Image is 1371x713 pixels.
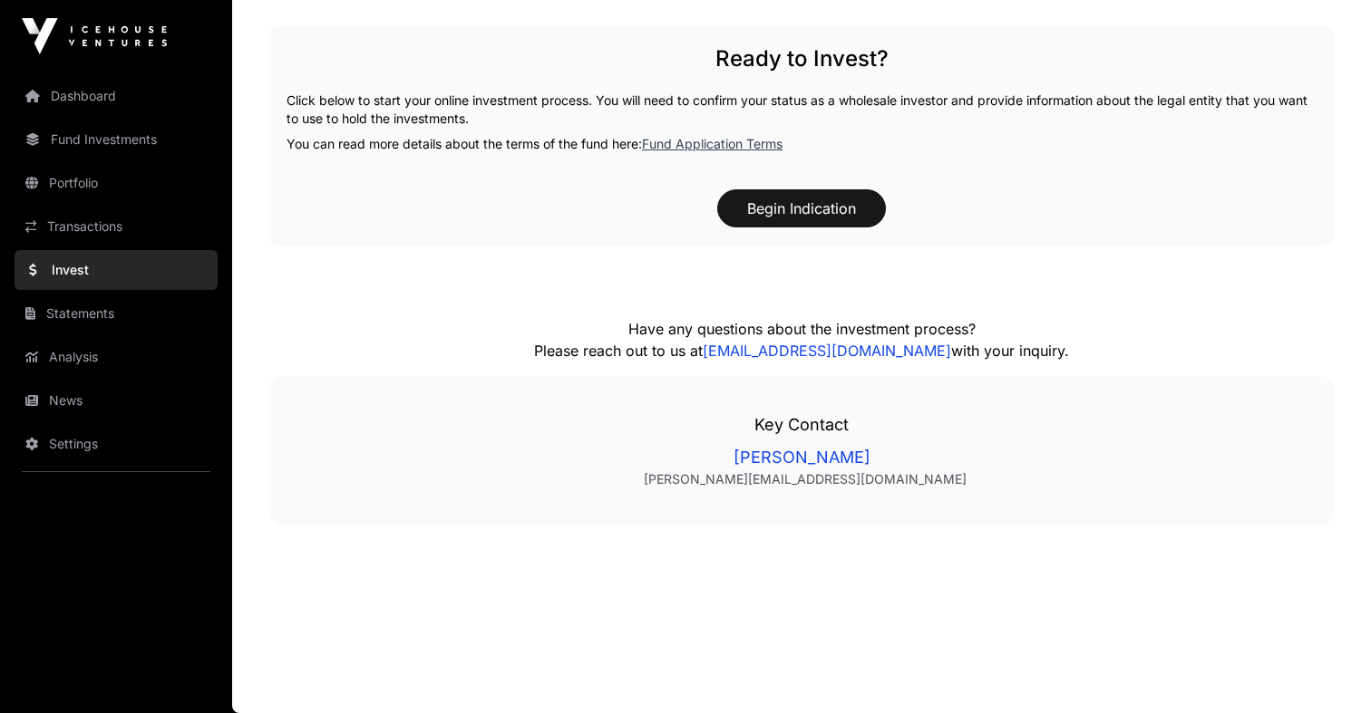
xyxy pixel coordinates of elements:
[703,342,951,360] a: [EMAIL_ADDRESS][DOMAIN_NAME]
[312,470,1298,488] a: [PERSON_NAME][EMAIL_ADDRESS][DOMAIN_NAME]
[402,318,1201,361] p: Have any questions about the investment process? Please reach out to us at with your inquiry.
[15,294,218,333] a: Statements
[15,76,218,116] a: Dashboard
[15,163,218,203] a: Portfolio
[305,412,1298,438] p: Key Contact
[1280,626,1371,713] iframe: Chat Widget
[717,189,886,227] button: Begin Indication
[15,381,218,420] a: News
[305,445,1298,470] a: [PERSON_NAME]
[287,135,1317,153] p: You can read more details about the terms of the fund here:
[15,424,218,464] a: Settings
[22,18,167,54] img: Icehouse Ventures Logo
[15,207,218,246] a: Transactions
[15,120,218,159] a: Fund Investments
[287,44,1317,73] h2: Ready to Invest?
[15,337,218,377] a: Analysis
[287,92,1317,128] p: Click below to start your online investment process. You will need to confirm your status as a wh...
[15,250,218,290] a: Invest
[642,136,783,151] a: Fund Application Terms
